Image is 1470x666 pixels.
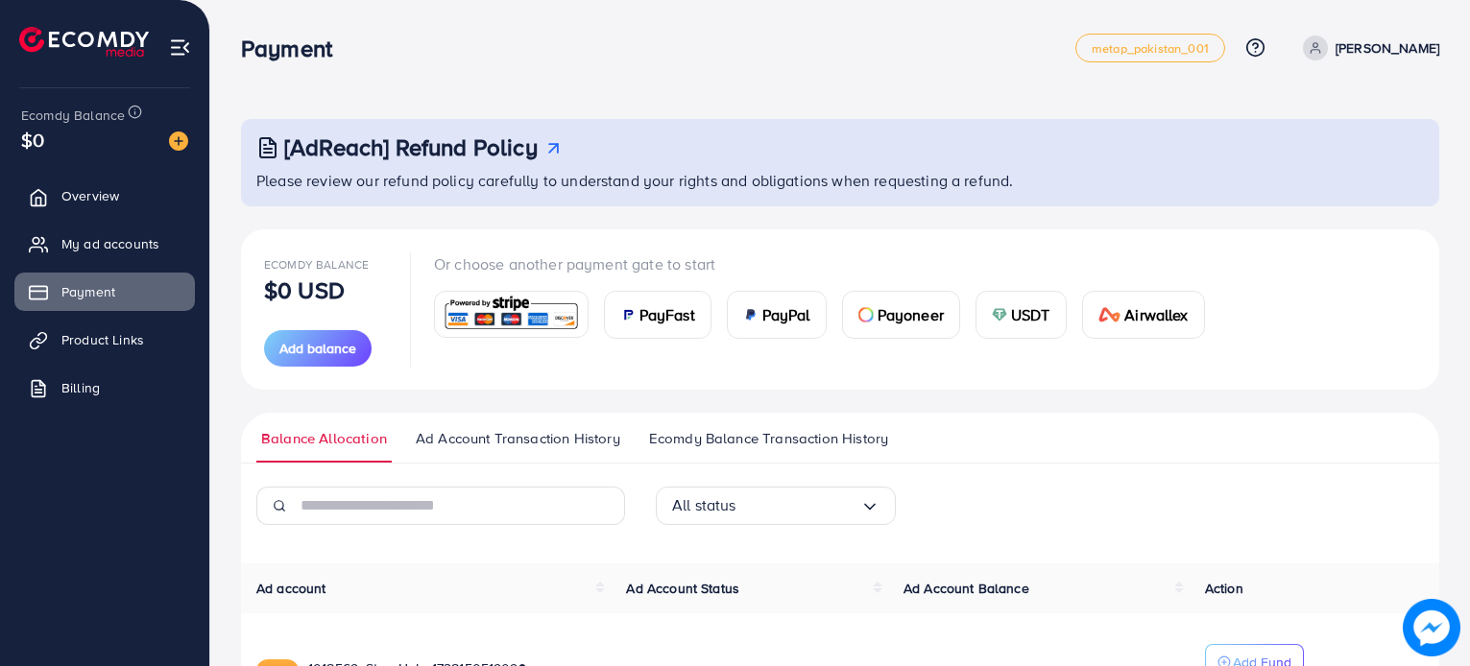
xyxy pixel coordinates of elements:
[264,256,369,273] span: Ecomdy Balance
[61,330,144,349] span: Product Links
[241,35,348,62] h3: Payment
[626,579,739,598] span: Ad Account Status
[61,378,100,397] span: Billing
[842,291,960,339] a: cardPayoneer
[1075,34,1225,62] a: metap_pakistan_001
[434,252,1220,275] p: Or choose another payment gate to start
[61,282,115,301] span: Payment
[264,330,372,367] button: Add balance
[1124,303,1188,326] span: Airwallex
[1092,42,1209,55] span: metap_pakistan_001
[169,36,191,59] img: menu
[604,291,711,339] a: cardPayFast
[434,291,589,338] a: card
[904,579,1029,598] span: Ad Account Balance
[736,490,860,520] input: Search for option
[19,27,149,57] img: logo
[727,291,827,339] a: cardPayPal
[1295,36,1439,60] a: [PERSON_NAME]
[14,321,195,359] a: Product Links
[976,291,1067,339] a: cardUSDT
[1011,303,1050,326] span: USDT
[639,303,695,326] span: PayFast
[992,307,1007,322] img: card
[656,487,896,525] div: Search for option
[762,303,810,326] span: PayPal
[14,225,195,263] a: My ad accounts
[261,428,387,449] span: Balance Allocation
[878,303,944,326] span: Payoneer
[14,177,195,215] a: Overview
[169,131,188,151] img: image
[743,307,759,322] img: card
[416,428,620,449] span: Ad Account Transaction History
[21,106,125,125] span: Ecomdy Balance
[256,169,1428,192] p: Please review our refund policy carefully to understand your rights and obligations when requesti...
[441,294,582,335] img: card
[1098,307,1121,322] img: card
[1205,579,1243,598] span: Action
[858,307,874,322] img: card
[61,186,119,205] span: Overview
[1082,291,1205,339] a: cardAirwallex
[1403,599,1460,656] img: image
[1336,36,1439,59] p: [PERSON_NAME]
[21,126,44,154] span: $0
[279,339,356,358] span: Add balance
[14,273,195,311] a: Payment
[14,369,195,407] a: Billing
[264,278,345,301] p: $0 USD
[620,307,636,322] img: card
[256,579,326,598] span: Ad account
[61,234,159,253] span: My ad accounts
[649,428,888,449] span: Ecomdy Balance Transaction History
[672,490,736,520] span: All status
[284,133,538,161] h3: [AdReach] Refund Policy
